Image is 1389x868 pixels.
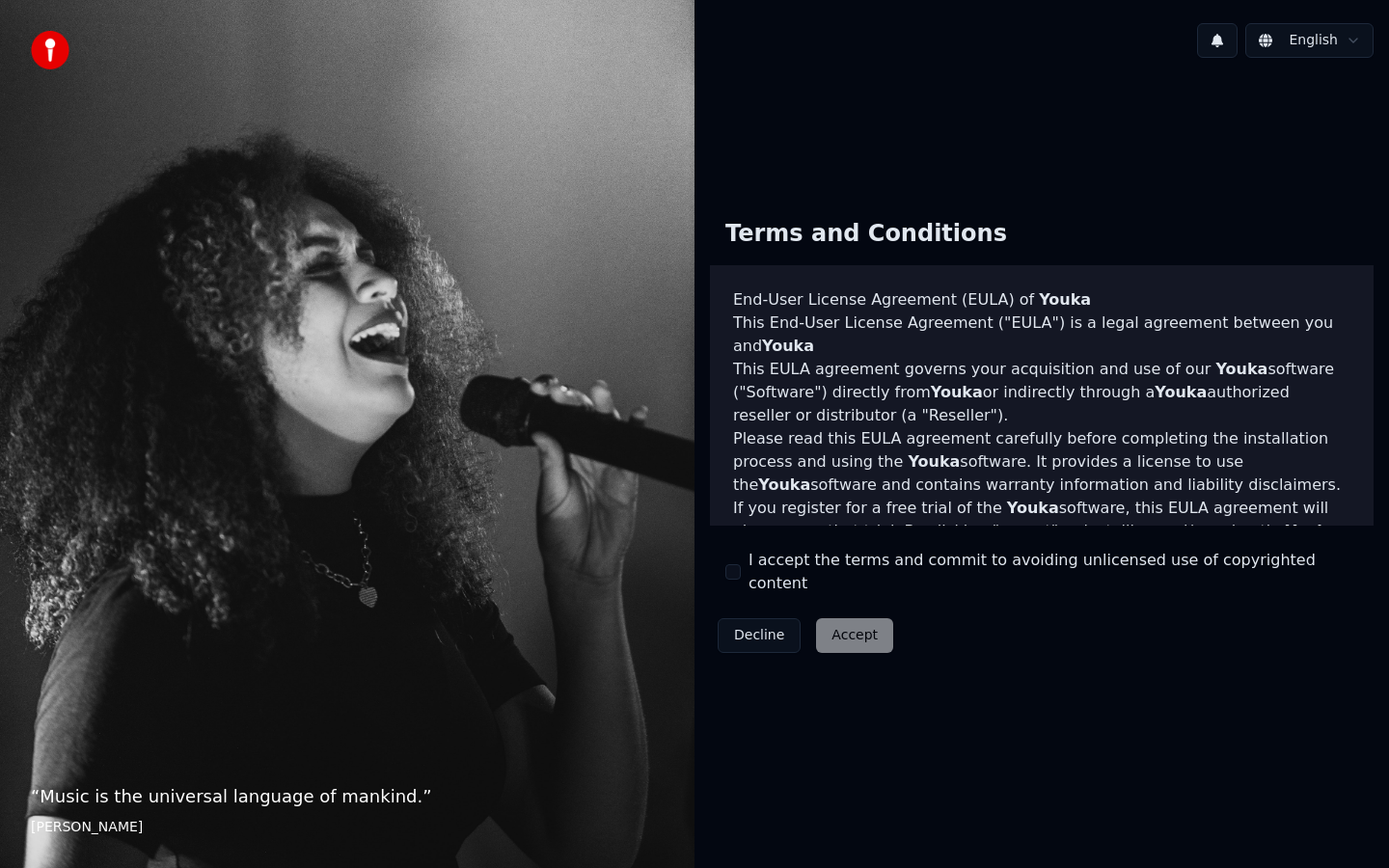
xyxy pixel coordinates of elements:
[1155,383,1207,401] span: Youka
[1007,499,1059,517] span: Youka
[31,31,69,69] img: youka
[733,497,1350,589] p: If you register for a free trial of the software, this EULA agreement will also govern that trial...
[908,452,960,471] span: Youka
[31,818,664,837] footer: [PERSON_NAME]
[733,312,1350,358] p: This End-User License Agreement ("EULA") is a legal agreement between you and
[1215,360,1267,378] span: Youka
[710,203,1022,265] div: Terms and Conditions
[931,383,983,401] span: Youka
[758,475,810,494] span: Youka
[31,783,664,810] p: “ Music is the universal language of mankind. ”
[733,288,1350,312] h3: End-User License Agreement (EULA) of
[718,618,801,653] button: Decline
[749,549,1358,595] label: I accept the terms and commit to avoiding unlicensed use of copyrighted content
[733,427,1350,497] p: Please read this EULA agreement carefully before completing the installation process and using th...
[1286,522,1338,540] span: Youka
[762,337,814,355] span: Youka
[733,358,1350,427] p: This EULA agreement governs your acquisition and use of our software ("Software") directly from o...
[1039,290,1091,309] span: Youka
